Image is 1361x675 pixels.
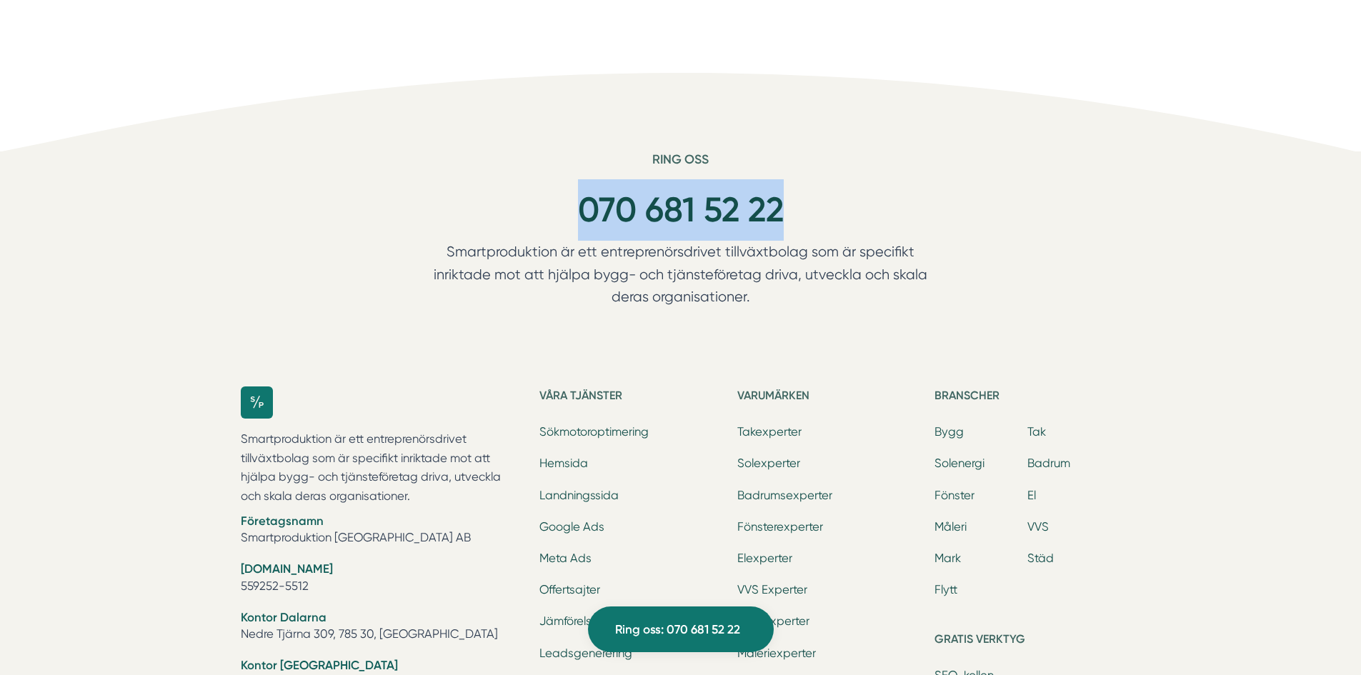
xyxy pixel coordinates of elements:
strong: Kontor Dalarna [241,610,326,624]
a: Solenergi [934,456,984,470]
h5: Branscher [934,386,1120,409]
a: Takexperter [737,425,802,439]
h5: Våra tjänster [539,386,725,409]
span: Ring oss: 070 681 52 22 [615,620,740,639]
h6: Ring oss [407,151,955,179]
a: Bygg [934,425,964,439]
a: Solexperter [737,456,800,470]
a: Badrumsexperter [737,489,832,502]
a: Städ [1027,551,1054,565]
a: Tak [1027,425,1046,439]
a: Måleriexperter [737,646,816,660]
strong: [DOMAIN_NAME] [241,561,333,576]
a: Jämförelsesajter [539,614,629,628]
a: Offertsajter [539,583,600,596]
a: El [1027,489,1036,502]
li: Nedre Tjärna 309, 785 30, [GEOGRAPHIC_DATA] [241,609,523,646]
a: Badrum [1027,456,1070,470]
a: Google Ads [539,520,604,534]
a: Fönster [934,489,974,502]
li: 559252-5512 [241,561,523,597]
a: Elexperter [737,551,792,565]
a: Meta Ads [539,551,592,565]
a: 070 681 52 22 [578,189,784,230]
a: Flytt [934,583,957,596]
a: Fönsterexperter [737,520,823,534]
h5: Gratis verktyg [934,630,1120,653]
a: Ring oss: 070 681 52 22 [588,606,774,652]
a: Markexperter [737,614,809,628]
strong: Kontor [GEOGRAPHIC_DATA] [241,658,398,672]
a: Landningssida [539,489,619,502]
a: Måleri [934,520,967,534]
a: VVS Experter [737,583,807,596]
p: Smartproduktion är ett entreprenörsdrivet tillväxtbolag som är specifikt inriktade mot att hjälpa... [407,241,955,315]
li: Smartproduktion [GEOGRAPHIC_DATA] AB [241,513,523,549]
a: Mark [934,551,961,565]
p: Smartproduktion är ett entreprenörsdrivet tillväxtbolag som är specifikt inriktade mot att hjälpa... [241,430,523,506]
a: Hemsida [539,456,588,470]
a: Leadsgenerering [539,646,632,660]
a: VVS [1027,520,1049,534]
h5: Varumärken [737,386,923,409]
strong: Företagsnamn [241,514,324,528]
a: Sökmotoroptimering [539,425,649,439]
